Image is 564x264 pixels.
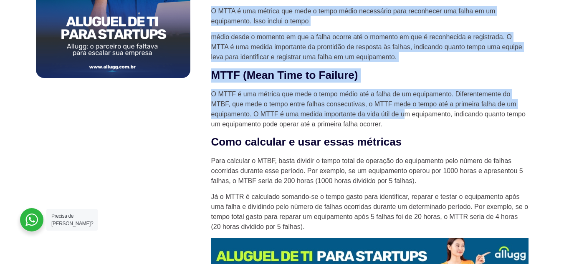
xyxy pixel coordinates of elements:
span: Precisa de [PERSON_NAME]? [51,213,93,226]
h2: MTTF (Mean Time to Failure) [211,68,529,83]
h2: Como calcular e usar essas métricas [211,135,529,149]
p: médio desde o momento em que a falha ocorre até o momento em que é reconhecida e registrada. O MT... [211,32,529,62]
div: Widget de chat [522,224,564,264]
p: Já o MTTR é calculado somando-se o tempo gasto para identificar, reparar e testar o equipamento a... [211,192,529,232]
iframe: Chat Widget [522,224,564,264]
p: Para calcular o MTBF, basta dividir o tempo total de operação do equipamento pelo número de falha... [211,156,529,186]
p: O MTTA é uma métrica que mede o tempo médio necessário para reconhecer uma falha em um equipament... [211,6,529,26]
p: O MTTF é uma métrica que mede o tempo médio até a falha de um equipamento. Diferentemente do MTBF... [211,89,529,129]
